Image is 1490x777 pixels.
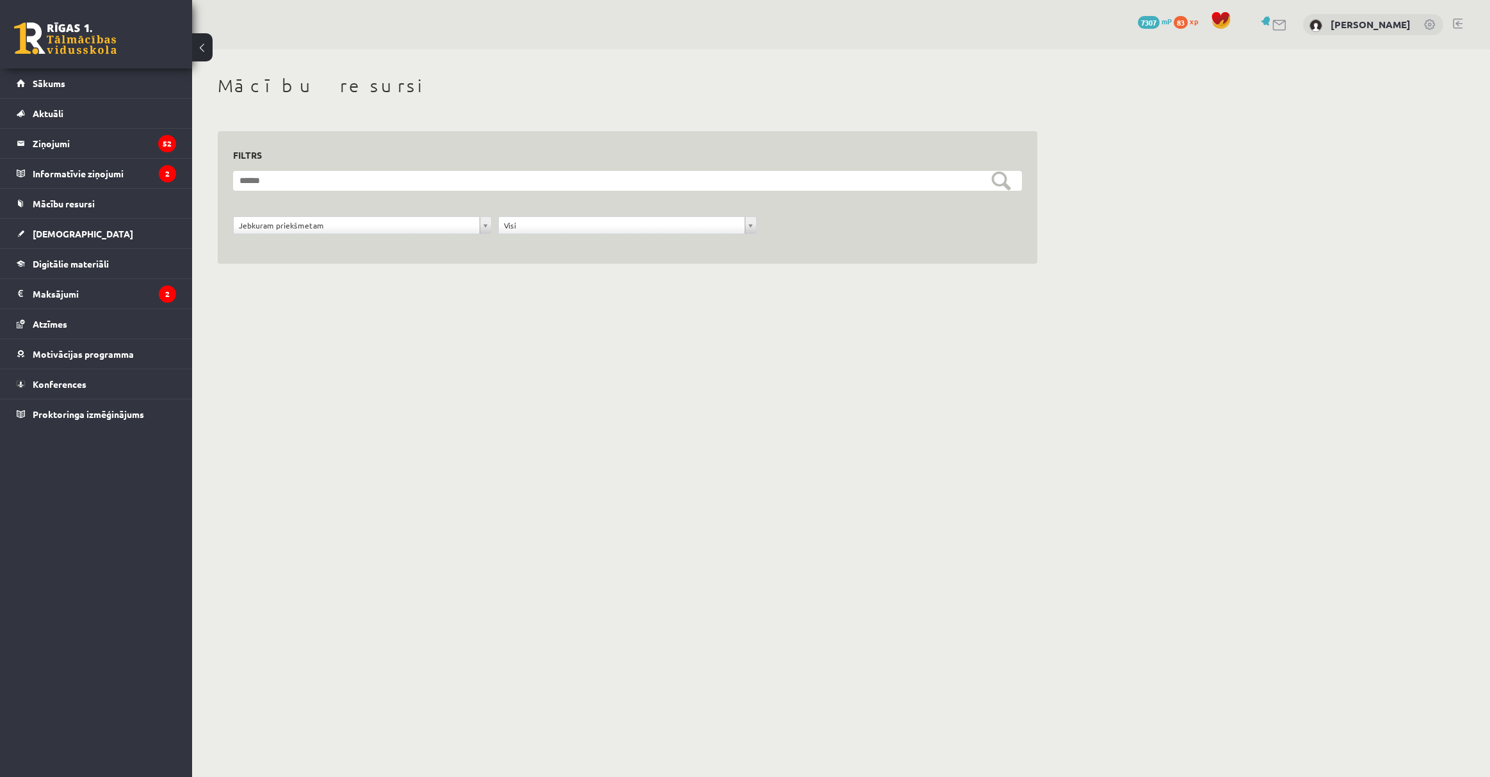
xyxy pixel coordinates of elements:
[33,279,176,308] legend: Maksājumi
[17,219,176,248] a: [DEMOGRAPHIC_DATA]
[33,108,63,119] span: Aktuāli
[159,165,176,182] i: 2
[1138,16,1160,29] span: 7307
[1138,16,1172,26] a: 7307 mP
[33,228,133,239] span: [DEMOGRAPHIC_DATA]
[33,159,176,188] legend: Informatīvie ziņojumi
[17,399,176,429] a: Proktoringa izmēģinājums
[33,258,109,269] span: Digitālie materiāli
[17,189,176,218] a: Mācību resursi
[17,249,176,278] a: Digitālie materiāli
[33,198,95,209] span: Mācību resursi
[504,217,740,234] span: Visi
[218,75,1037,97] h1: Mācību resursi
[1309,19,1322,32] img: Tīna Kante
[1190,16,1198,26] span: xp
[33,77,65,89] span: Sākums
[158,135,176,152] i: 52
[17,68,176,98] a: Sākums
[234,217,491,234] a: Jebkuram priekšmetam
[33,378,86,390] span: Konferences
[1162,16,1172,26] span: mP
[1174,16,1204,26] a: 83 xp
[233,147,1007,164] h3: Filtrs
[17,369,176,399] a: Konferences
[33,348,134,360] span: Motivācijas programma
[239,217,474,234] span: Jebkuram priekšmetam
[1174,16,1188,29] span: 83
[33,318,67,330] span: Atzīmes
[17,99,176,128] a: Aktuāli
[159,285,176,303] i: 2
[499,217,756,234] a: Visi
[33,129,176,158] legend: Ziņojumi
[17,129,176,158] a: Ziņojumi52
[33,408,144,420] span: Proktoringa izmēģinājums
[1331,18,1411,31] a: [PERSON_NAME]
[14,22,117,54] a: Rīgas 1. Tālmācības vidusskola
[17,279,176,308] a: Maksājumi2
[17,309,176,339] a: Atzīmes
[17,159,176,188] a: Informatīvie ziņojumi2
[17,339,176,369] a: Motivācijas programma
